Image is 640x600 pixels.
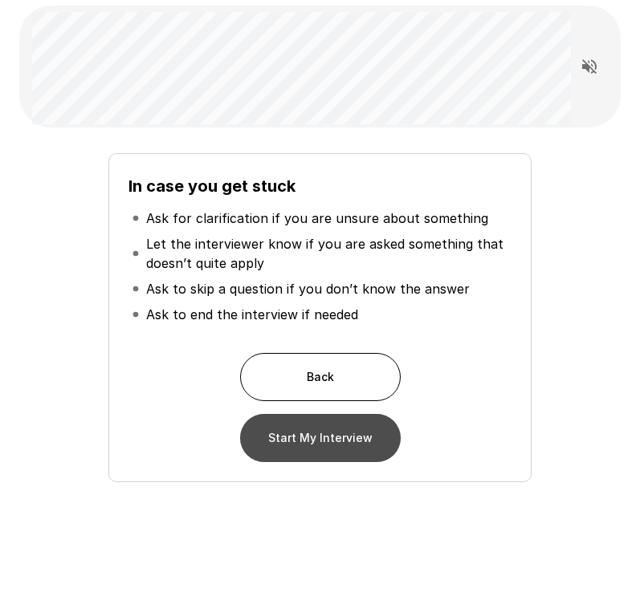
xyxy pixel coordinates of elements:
button: Back [240,353,401,401]
p: Ask to end the interview if needed [146,305,358,324]
button: Start My Interview [240,414,401,462]
p: Let the interviewer know if you are asked something that doesn’t quite apply [146,234,508,273]
b: In case you get stuck [128,176,296,196]
p: Ask to skip a question if you don’t know the answer [146,279,470,298]
button: Read questions aloud [573,51,605,83]
p: Ask for clarification if you are unsure about something [146,209,488,228]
